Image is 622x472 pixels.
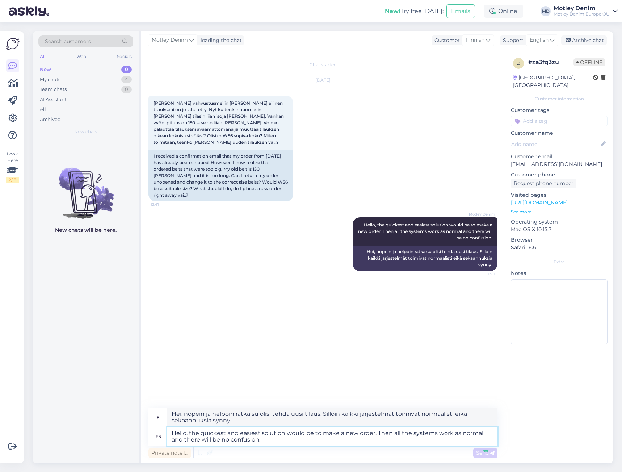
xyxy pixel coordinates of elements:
span: Finnish [466,36,484,44]
div: Motley Denim [554,5,610,11]
input: Add name [511,140,599,148]
p: Customer email [511,153,608,160]
span: New chats [74,129,97,135]
p: Notes [511,270,608,277]
div: [DATE] [148,77,497,83]
b: New! [385,8,400,14]
div: Customer information [511,96,608,102]
img: No chats [33,155,139,220]
span: Hello, the quickest and easiest solution would be to make a new order. Then all the systems work ... [358,222,493,241]
p: See more ... [511,209,608,215]
span: Motley Denim [468,212,495,217]
div: Archive chat [561,35,607,45]
p: Customer tags [511,106,608,114]
img: Askly Logo [6,37,20,51]
p: Visited pages [511,191,608,199]
div: Web [75,52,88,61]
div: Online [484,5,523,18]
div: Support [500,37,524,44]
p: New chats will be here. [55,226,117,234]
a: [URL][DOMAIN_NAME] [511,199,568,206]
div: leading the chat [198,37,242,44]
span: Motley Denim [152,36,188,44]
div: Hei, nopein ja helpoin ratkaisu olisi tehdä uusi tilaus. Silloin kaikki järjestelmät toimivat nor... [353,246,497,271]
p: Customer name [511,129,608,137]
div: Team chats [40,86,67,93]
div: 0 [121,86,132,93]
p: Safari 18.6 [511,244,608,251]
div: AI Assistant [40,96,67,103]
p: Operating system [511,218,608,226]
span: English [530,36,549,44]
span: 13:11 [468,271,495,277]
span: Offline [573,58,605,66]
button: Emails [446,4,475,18]
span: Search customers [45,38,91,45]
p: Mac OS X 10.15.7 [511,226,608,233]
p: Customer phone [511,171,608,179]
div: Socials [115,52,133,61]
span: z [517,60,520,66]
div: All [38,52,47,61]
div: 0 [121,66,132,73]
div: 2 / 3 [6,177,19,183]
span: [PERSON_NAME] vahvustusmeilin [PERSON_NAME] eilinen tilaukseni on jo lähetetty. Nyt kuitenkin huo... [154,100,285,145]
div: I received a confirmation email that my order from [DATE] has already been shipped. However, I no... [148,150,293,201]
p: Browser [511,236,608,244]
div: My chats [40,76,60,83]
div: New [40,66,51,73]
p: [EMAIL_ADDRESS][DOMAIN_NAME] [511,160,608,168]
div: Look Here [6,151,19,183]
div: [GEOGRAPHIC_DATA], [GEOGRAPHIC_DATA] [513,74,593,89]
span: 12:41 [151,202,178,207]
div: Extra [511,259,608,265]
div: 4 [121,76,132,83]
div: Archived [40,116,61,123]
div: # za3fq3zu [528,58,573,67]
a: Motley DenimMotley Denim Europe OÜ [554,5,618,17]
div: MD [541,6,551,16]
div: Chat started [148,62,497,68]
div: Try free [DATE]: [385,7,444,16]
input: Add a tag [511,116,608,126]
div: Customer [432,37,460,44]
div: Motley Denim Europe OÜ [554,11,610,17]
div: All [40,106,46,113]
div: Request phone number [511,179,576,188]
